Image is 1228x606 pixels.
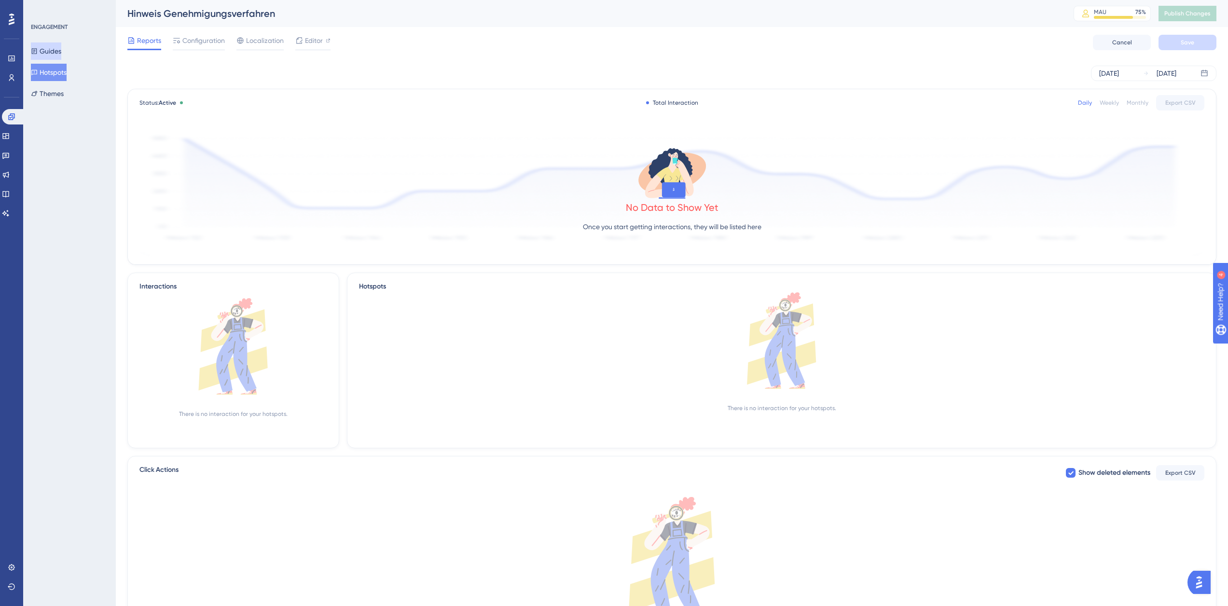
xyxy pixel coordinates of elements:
div: [DATE] [1099,68,1119,79]
button: Publish Changes [1159,6,1216,21]
iframe: UserGuiding AI Assistant Launcher [1187,568,1216,597]
div: MAU [1094,8,1106,16]
span: Reports [137,35,161,46]
button: Cancel [1093,35,1151,50]
button: Export CSV [1156,465,1204,481]
div: Hotspots [359,281,1204,292]
span: Active [159,99,176,106]
div: Total Interaction [646,99,698,107]
span: Export CSV [1165,469,1196,477]
span: Save [1181,39,1194,46]
div: 75 % [1135,8,1146,16]
span: Localization [246,35,284,46]
div: Hinweis Genehmigungsverfahren [127,7,1049,20]
div: There is no interaction for your hotspots. [728,404,836,412]
span: Need Help? [23,2,60,14]
button: Guides [31,42,61,60]
p: Once you start getting interactions, they will be listed here [583,221,761,233]
button: Hotspots [31,64,67,81]
span: Show deleted elements [1078,467,1150,479]
div: Daily [1078,99,1092,107]
span: Cancel [1112,39,1132,46]
div: Weekly [1100,99,1119,107]
div: ENGAGEMENT [31,23,68,31]
div: Interactions [139,281,177,292]
span: Configuration [182,35,225,46]
span: Publish Changes [1164,10,1211,17]
div: There is no interaction for your hotspots. [179,410,288,418]
button: Themes [31,85,64,102]
button: Save [1159,35,1216,50]
div: [DATE] [1157,68,1176,79]
span: Editor [305,35,323,46]
div: 4 [67,5,70,13]
button: Export CSV [1156,95,1204,110]
div: No Data to Show Yet [626,201,718,214]
span: Click Actions [139,464,179,482]
div: Monthly [1127,99,1148,107]
span: Export CSV [1165,99,1196,107]
span: Status: [139,99,176,107]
